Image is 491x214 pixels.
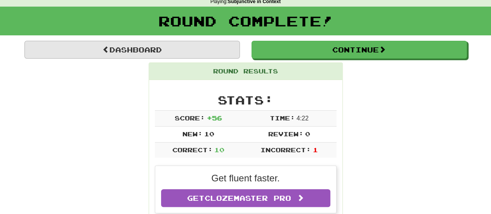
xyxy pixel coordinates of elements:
h2: Stats: [155,94,337,106]
span: Clozemaster Pro [205,194,291,202]
span: Review: [268,130,303,137]
a: GetClozemaster Pro [161,189,330,207]
span: Score: [175,114,205,122]
span: Correct: [172,146,212,153]
span: 10 [214,146,224,153]
h1: Round Complete! [3,13,488,29]
span: Time: [269,114,295,122]
span: 0 [305,130,310,137]
button: Continue [252,41,467,59]
a: Dashboard [24,41,240,59]
div: Round Results [149,63,342,80]
span: 1 [312,146,318,153]
span: New: [182,130,202,137]
span: 4 : 22 [297,115,309,122]
span: + 56 [206,114,222,122]
span: Incorrect: [260,146,311,153]
span: 10 [204,130,214,137]
p: Get fluent faster. [161,172,330,185]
